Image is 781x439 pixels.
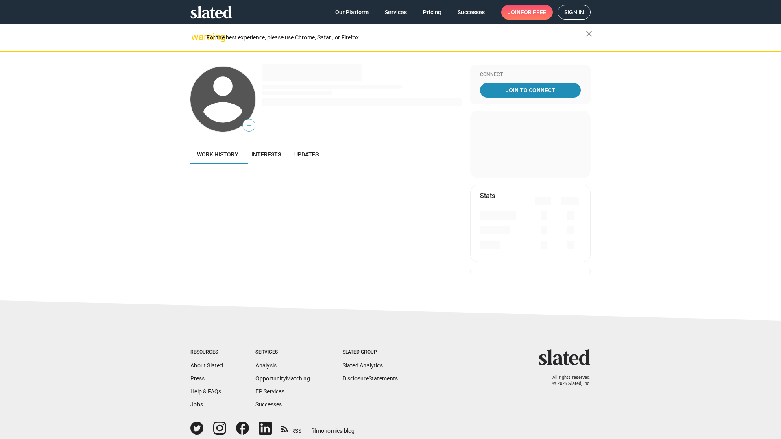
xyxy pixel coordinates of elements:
div: Slated Group [343,349,398,356]
span: Our Platform [335,5,369,20]
mat-card-title: Stats [480,191,495,200]
a: OpportunityMatching [255,375,310,382]
a: Analysis [255,362,277,369]
a: Slated Analytics [343,362,383,369]
a: Successes [451,5,491,20]
mat-icon: close [584,29,594,39]
a: Interests [245,145,288,164]
a: Successes [255,401,282,408]
span: for free [521,5,546,20]
a: Press [190,375,205,382]
div: Services [255,349,310,356]
div: Connect [480,72,581,78]
a: Our Platform [329,5,375,20]
mat-icon: warning [191,32,201,42]
a: Jobs [190,401,203,408]
a: Services [378,5,413,20]
a: Work history [190,145,245,164]
a: Help & FAQs [190,388,221,395]
span: Interests [251,151,281,158]
div: Resources [190,349,223,356]
span: Work history [197,151,238,158]
a: Joinfor free [501,5,553,20]
a: Updates [288,145,325,164]
span: Join [508,5,546,20]
a: DisclosureStatements [343,375,398,382]
span: — [243,120,255,131]
a: filmonomics blog [311,421,355,435]
span: Successes [458,5,485,20]
span: film [311,428,321,434]
span: Join To Connect [482,83,579,98]
a: Pricing [417,5,448,20]
a: About Slated [190,362,223,369]
span: Pricing [423,5,441,20]
a: RSS [281,422,301,435]
a: Join To Connect [480,83,581,98]
div: For the best experience, please use Chrome, Safari, or Firefox. [207,32,586,43]
span: Sign in [564,5,584,19]
span: Services [385,5,407,20]
a: EP Services [255,388,284,395]
span: Updates [294,151,319,158]
p: All rights reserved. © 2025 Slated, Inc. [544,375,591,387]
a: Sign in [558,5,591,20]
